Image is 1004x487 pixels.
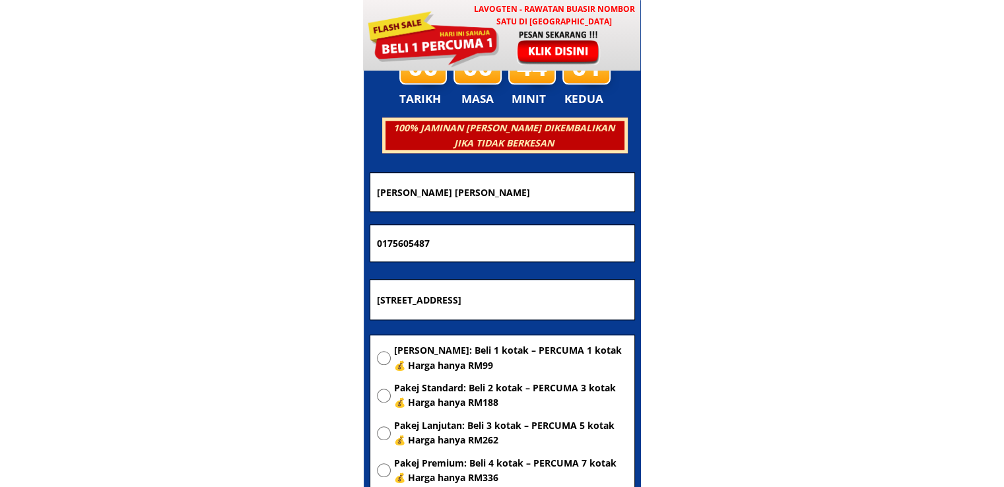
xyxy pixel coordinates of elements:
h3: LAVOGTEN - Rawatan Buasir Nombor Satu di [GEOGRAPHIC_DATA] [467,3,641,28]
h3: TARIKH [399,90,455,108]
span: [PERSON_NAME]: Beli 1 kotak – PERCUMA 1 kotak 💰 Harga hanya RM99 [394,343,628,373]
span: Pakej Lanjutan: Beli 3 kotak – PERCUMA 5 kotak 💰 Harga hanya RM262 [394,418,628,448]
input: Alamat [374,280,631,319]
h3: 100% JAMINAN [PERSON_NAME] DIKEMBALIKAN JIKA TIDAK BERKESAN [384,121,624,150]
h3: MASA [455,90,500,108]
input: Nama penuh [374,173,631,211]
input: Nombor Telefon Bimbit [374,225,631,262]
h3: KEDUA [564,90,607,108]
span: Pakej Premium: Beli 4 kotak – PERCUMA 7 kotak 💰 Harga hanya RM336 [394,456,628,486]
span: Pakej Standard: Beli 2 kotak – PERCUMA 3 kotak 💰 Harga hanya RM188 [394,381,628,410]
h3: MINIT [512,90,551,108]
